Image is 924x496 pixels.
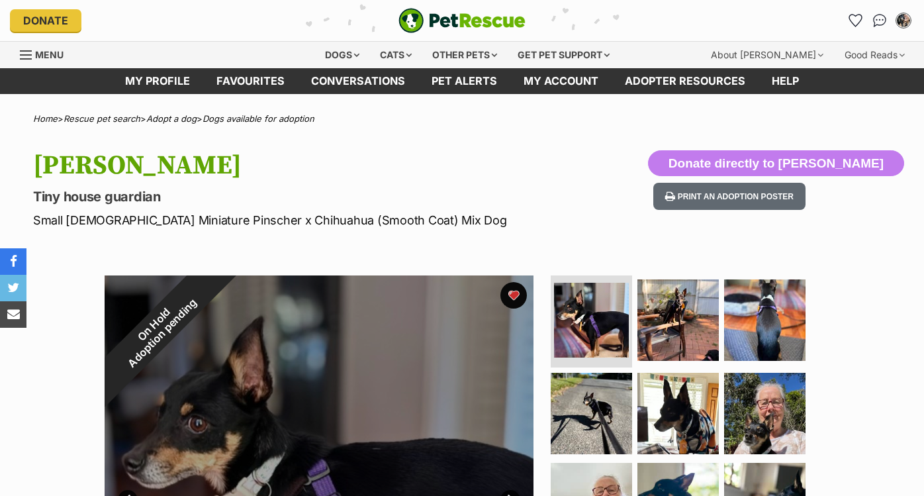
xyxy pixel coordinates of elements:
button: My account [893,10,914,31]
a: My account [510,68,612,94]
button: Donate directly to [PERSON_NAME] [648,150,904,177]
img: Photo of Lucy [551,373,632,454]
img: Photo of Lucy [637,373,719,454]
a: Favourites [203,68,298,94]
img: Photo of Lucy [637,279,719,361]
div: Cats [371,42,421,68]
button: Print an adoption poster [653,183,806,210]
div: About [PERSON_NAME] [702,42,833,68]
a: Adopt a dog [146,113,197,124]
img: chat-41dd97257d64d25036548639549fe6c8038ab92f7586957e7f3b1b290dea8141.svg [873,14,887,27]
div: Get pet support [508,42,619,68]
div: Good Reads [835,42,914,68]
img: Photo of Lucy [554,283,629,358]
span: Adoption pending [120,291,205,375]
a: Menu [20,42,73,66]
span: Menu [35,49,64,60]
button: favourite [500,282,527,309]
a: Pet alerts [418,68,510,94]
a: Dogs available for adoption [203,113,314,124]
ul: Account quick links [845,10,914,31]
img: logo-e224e6f780fb5917bec1dbf3a21bbac754714ae5b6737aabdf751b685950b380.svg [398,8,526,33]
div: Dogs [316,42,369,68]
div: On Hold [70,240,246,417]
a: Conversations [869,10,890,31]
a: Donate [10,9,81,32]
img: Photo of Lucy [724,373,806,454]
a: Home [33,113,58,124]
a: Rescue pet search [64,113,140,124]
h1: [PERSON_NAME] [33,150,564,181]
img: Photo of Lucy [724,279,806,361]
a: Favourites [845,10,866,31]
img: andrea rausa profile pic [897,14,910,27]
a: PetRescue [398,8,526,33]
div: Other pets [423,42,506,68]
p: Tiny house guardian [33,187,564,206]
a: Help [759,68,812,94]
p: Small [DEMOGRAPHIC_DATA] Miniature Pinscher x Chihuahua (Smooth Coat) Mix Dog [33,211,564,229]
a: Adopter resources [612,68,759,94]
a: My profile [112,68,203,94]
a: conversations [298,68,418,94]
